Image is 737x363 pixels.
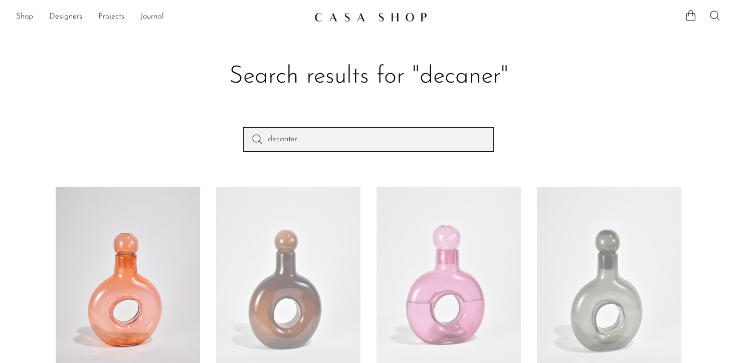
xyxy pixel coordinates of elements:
nav: Desktop navigation [16,9,306,26]
h1: Search results for "decaner" [64,61,673,92]
a: Shop [16,11,33,24]
a: Designers [49,11,82,24]
ul: NEW HEADER MENU [16,9,306,26]
a: Projects [98,11,124,24]
a: Journal [140,11,164,24]
input: Perform a search [243,127,494,151]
